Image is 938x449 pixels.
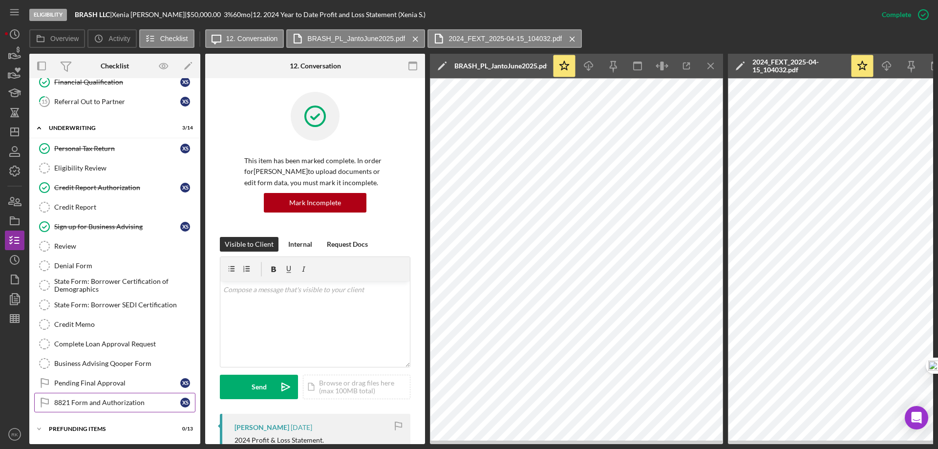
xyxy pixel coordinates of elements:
div: 8821 Form and Authorization [54,399,180,406]
div: X S [180,183,190,192]
button: Internal [283,237,317,252]
b: BRASH LLC [75,10,110,19]
div: Send [252,375,267,399]
div: | 12. 2024 Year to Date Profit and Loss Statement (Xenia S.) [251,11,426,19]
a: Pending Final ApprovalXS [34,373,195,393]
button: Send [220,375,298,399]
div: Underwriting [49,125,169,131]
div: $50,000.00 [187,11,224,19]
div: Financial Qualification [54,78,180,86]
button: Complete [872,5,933,24]
div: 12. Conversation [290,62,341,70]
div: Credit Memo [54,321,195,328]
text: RK [11,432,18,437]
a: Financial QualificationXS [34,72,195,92]
div: Xenia [PERSON_NAME] | [112,11,187,19]
div: Internal [288,237,312,252]
button: Overview [29,29,85,48]
div: X S [180,398,190,407]
div: Visible to Client [225,237,274,252]
a: 8821 Form and AuthorizationXS [34,393,195,412]
label: BRASH_PL_JantoJune2025.pdf [307,35,405,43]
div: State Form: Borrower Certification of Demographics [54,278,195,293]
button: Request Docs [322,237,373,252]
button: Checklist [139,29,194,48]
div: Referral Out to Partner [54,98,180,106]
a: Credit Memo [34,315,195,334]
div: | [75,11,112,19]
div: Mark Incomplete [289,193,341,213]
div: 2024_FEXT_2025-04-15_104032.pdf [752,58,845,74]
div: BRASH_PL_JantoJune2025.pdf [454,62,547,70]
a: Business Advising Qooper Form [34,354,195,373]
a: Personal Tax ReturnXS [34,139,195,158]
div: Request Docs [327,237,368,252]
a: Complete Loan Approval Request [34,334,195,354]
a: State Form: Borrower SEDI Certification [34,295,195,315]
div: 60 mo [233,11,251,19]
button: RK [5,425,24,444]
div: 0 / 13 [175,426,193,432]
button: BRASH_PL_JantoJune2025.pdf [286,29,425,48]
div: Complete [882,5,911,24]
div: Business Advising Qooper Form [54,360,195,367]
p: This item has been marked complete. In order for [PERSON_NAME] to upload documents or edit form d... [244,155,386,188]
button: 12. Conversation [205,29,284,48]
div: X S [180,97,190,107]
a: Credit Report [34,197,195,217]
a: Credit Report AuthorizationXS [34,178,195,197]
div: 3 % [224,11,233,19]
div: Credit Report Authorization [54,184,180,192]
div: [PERSON_NAME] [234,424,289,431]
div: Complete Loan Approval Request [54,340,195,348]
button: Visible to Client [220,237,278,252]
div: X S [180,222,190,232]
label: Checklist [160,35,188,43]
div: Pending Final Approval [54,379,180,387]
div: X S [180,144,190,153]
div: 3 / 14 [175,125,193,131]
div: Eligibility Review [54,164,195,172]
div: Sign up for Business Advising [54,223,180,231]
div: Denial Form [54,262,195,270]
label: Activity [108,35,130,43]
button: Activity [87,29,136,48]
label: 12. Conversation [226,35,278,43]
label: 2024_FEXT_2025-04-15_104032.pdf [448,35,562,43]
a: Review [34,236,195,256]
time: 2025-08-06 21:17 [291,424,312,431]
div: State Form: Borrower SEDI Certification [54,301,195,309]
button: 2024_FEXT_2025-04-15_104032.pdf [427,29,582,48]
div: X S [180,77,190,87]
button: Mark Incomplete [264,193,366,213]
a: State Form: Borrower Certification of Demographics [34,276,195,295]
div: Checklist [101,62,129,70]
div: Personal Tax Return [54,145,180,152]
div: Credit Report [54,203,195,211]
div: Open Intercom Messenger [905,406,928,429]
div: Review [54,242,195,250]
div: X S [180,378,190,388]
label: Overview [50,35,79,43]
a: Eligibility Review [34,158,195,178]
tspan: 15 [42,98,47,105]
div: Prefunding Items [49,426,169,432]
a: 15Referral Out to PartnerXS [34,92,195,111]
a: Sign up for Business AdvisingXS [34,217,195,236]
a: Denial Form [34,256,195,276]
div: Eligibility [29,9,67,21]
